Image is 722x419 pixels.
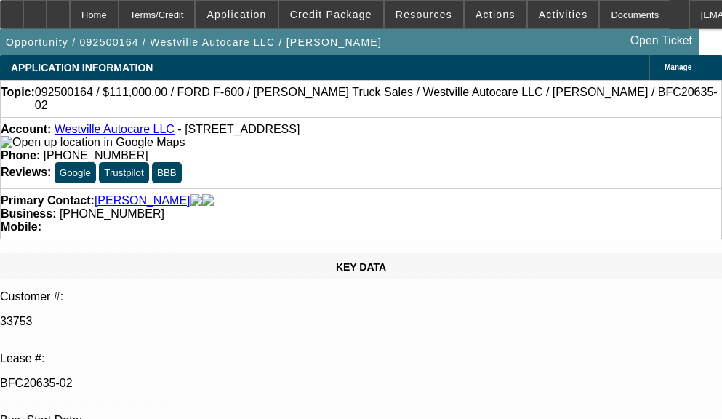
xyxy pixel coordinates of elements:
span: Credit Package [290,9,372,20]
strong: Topic: [1,86,35,112]
button: Trustpilot [99,162,148,183]
span: [PHONE_NUMBER] [44,149,148,161]
button: BBB [152,162,182,183]
span: - [STREET_ADDRESS] [177,123,300,135]
strong: Phone: [1,149,40,161]
button: Resources [385,1,463,28]
span: Opportunity / 092500164 / Westville Autocare LLC / [PERSON_NAME] [6,36,382,48]
img: facebook-icon.png [190,194,202,207]
span: Application [206,9,266,20]
strong: Account: [1,123,51,135]
a: Westville Autocare LLC [55,123,175,135]
span: Activities [539,9,588,20]
strong: Mobile: [1,220,41,233]
button: Actions [465,1,526,28]
strong: Reviews: [1,166,51,178]
button: Activities [528,1,599,28]
span: 092500164 / $111,000.00 / FORD F-600 / [PERSON_NAME] Truck Sales / Westville Autocare LLC / [PERS... [35,86,721,112]
img: Open up location in Google Maps [1,136,185,149]
span: Resources [396,9,452,20]
strong: Primary Contact: [1,194,95,207]
a: View Google Maps [1,136,185,148]
button: Google [55,162,96,183]
button: Credit Package [279,1,383,28]
span: Actions [476,9,516,20]
a: Open Ticket [625,28,698,53]
button: Application [196,1,277,28]
a: [PERSON_NAME] [95,194,190,207]
span: Manage [665,63,691,71]
img: linkedin-icon.png [202,194,214,207]
strong: Business: [1,207,56,220]
span: APPLICATION INFORMATION [11,62,153,73]
span: [PHONE_NUMBER] [60,207,164,220]
span: KEY DATA [336,261,386,273]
